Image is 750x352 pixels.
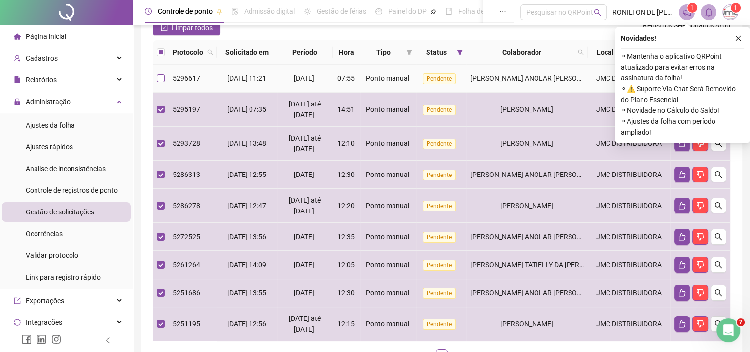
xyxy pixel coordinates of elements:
[696,140,704,147] span: dislike
[337,74,355,82] span: 07:55
[588,251,670,279] td: JMC DISTRIBUIDORA
[423,232,456,243] span: Pendente
[423,319,456,330] span: Pendente
[227,106,266,113] span: [DATE] 07:35
[578,49,584,55] span: search
[145,8,152,15] span: clock-circle
[458,7,521,15] span: Folha de pagamento
[26,143,73,151] span: Ajustes rápidos
[588,307,670,341] td: JMC DISTRIBUIDORA
[716,318,740,342] iframe: Intercom live chat
[14,76,21,83] span: file
[26,98,71,106] span: Administração
[714,202,722,210] span: search
[173,74,200,82] span: 5296617
[423,73,456,84] span: Pendente
[682,8,691,17] span: notification
[366,202,409,210] span: Ponto manual
[161,24,168,31] span: check-square
[612,7,673,18] span: RONILTON DE [PERSON_NAME]
[14,297,21,304] span: export
[678,261,686,269] span: like
[36,334,46,344] span: linkedin
[289,134,321,153] span: [DATE] até [DATE]
[173,106,200,113] span: 5295197
[317,7,366,15] span: Gestão de férias
[704,8,713,17] span: bell
[294,74,314,82] span: [DATE]
[696,261,704,269] span: dislike
[26,208,94,216] span: Gestão de solicitações
[217,40,277,65] th: Solicitado em
[588,161,670,189] td: JMC DISTRIBUIDORA
[289,196,321,215] span: [DATE] até [DATE]
[621,51,744,83] span: ⚬ Mantenha o aplicativo QRPoint atualizado para evitar erros na assinatura da folha!
[22,334,32,344] span: facebook
[216,9,222,15] span: pushpin
[227,140,266,147] span: [DATE] 13:48
[423,170,456,180] span: Pendente
[227,261,266,269] span: [DATE] 14:09
[366,320,409,328] span: Ponto manual
[289,100,321,119] span: [DATE] até [DATE]
[26,33,66,40] span: Página inicial
[687,3,697,13] sup: 1
[294,261,314,269] span: [DATE]
[588,189,670,223] td: JMC DISTRIBUIDORA
[337,261,355,269] span: 12:05
[14,33,21,40] span: home
[294,171,314,178] span: [DATE]
[678,202,686,210] span: like
[430,9,436,15] span: pushpin
[714,171,722,178] span: search
[26,273,101,281] span: Link para registro rápido
[696,289,704,297] span: dislike
[500,140,553,147] span: [PERSON_NAME]
[289,315,321,333] span: [DATE] até [DATE]
[470,233,606,241] span: [PERSON_NAME] ANOLAR [PERSON_NAME]
[500,8,506,15] span: ellipsis
[696,233,704,241] span: dislike
[172,22,213,33] span: Limpar todos
[714,261,722,269] span: search
[737,318,745,326] span: 7
[173,202,200,210] span: 5286278
[457,49,463,55] span: filter
[621,83,744,105] span: ⚬ ⚠️ Suporte Via Chat Será Removido do Plano Essencial
[588,223,670,251] td: JMC DISTRIBUIDORA
[420,47,453,58] span: Status
[227,320,266,328] span: [DATE] 12:56
[588,127,670,161] td: JMC DISTRIBUIDORA
[173,47,203,58] span: Protocolo
[678,140,686,147] span: like
[735,35,742,42] span: close
[26,165,106,173] span: Análise de inconsistências
[227,171,266,178] span: [DATE] 12:55
[500,202,553,210] span: [PERSON_NAME]
[105,337,111,344] span: left
[366,74,409,82] span: Ponto manual
[364,47,402,58] span: Tipo
[621,105,744,116] span: ⚬ Novidade no Cálculo do Saldo!
[423,201,456,211] span: Pendente
[678,233,686,241] span: like
[696,320,704,328] span: dislike
[14,98,21,105] span: lock
[678,289,686,297] span: like
[588,65,670,93] td: JMC DISTRIBUIDORA
[173,289,200,297] span: 5251686
[731,3,741,13] sup: Atualize o seu contato no menu Meus Dados
[714,320,722,328] span: search
[423,105,456,115] span: Pendente
[26,297,64,305] span: Exportações
[470,289,606,297] span: [PERSON_NAME] ANOLAR [PERSON_NAME]
[337,233,355,241] span: 12:35
[470,261,617,269] span: [PERSON_NAME] TATIELLY DA [PERSON_NAME]
[723,5,738,20] img: 62553
[500,320,553,328] span: [PERSON_NAME]
[366,289,409,297] span: Ponto manual
[304,8,311,15] span: sun
[445,8,452,15] span: book
[153,20,220,35] button: Limpar todos
[227,74,266,82] span: [DATE] 11:21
